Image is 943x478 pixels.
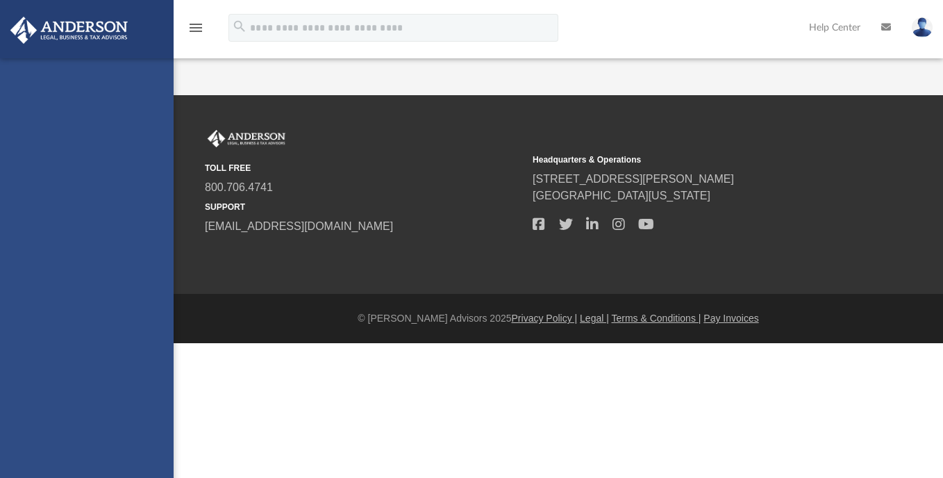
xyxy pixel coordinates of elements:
img: Anderson Advisors Platinum Portal [205,130,288,148]
a: Privacy Policy | [512,313,578,324]
a: [GEOGRAPHIC_DATA][US_STATE] [533,190,710,201]
small: TOLL FREE [205,162,523,174]
div: © [PERSON_NAME] Advisors 2025 [174,311,943,326]
img: User Pic [912,17,933,38]
a: Pay Invoices [703,313,758,324]
a: Legal | [580,313,609,324]
a: [EMAIL_ADDRESS][DOMAIN_NAME] [205,220,393,232]
a: 800.706.4741 [205,181,273,193]
img: Anderson Advisors Platinum Portal [6,17,132,44]
i: menu [187,19,204,36]
small: SUPPORT [205,201,523,213]
a: menu [187,26,204,36]
small: Headquarters & Operations [533,154,851,166]
a: [STREET_ADDRESS][PERSON_NAME] [533,173,734,185]
i: search [232,19,247,34]
a: Terms & Conditions | [612,313,701,324]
